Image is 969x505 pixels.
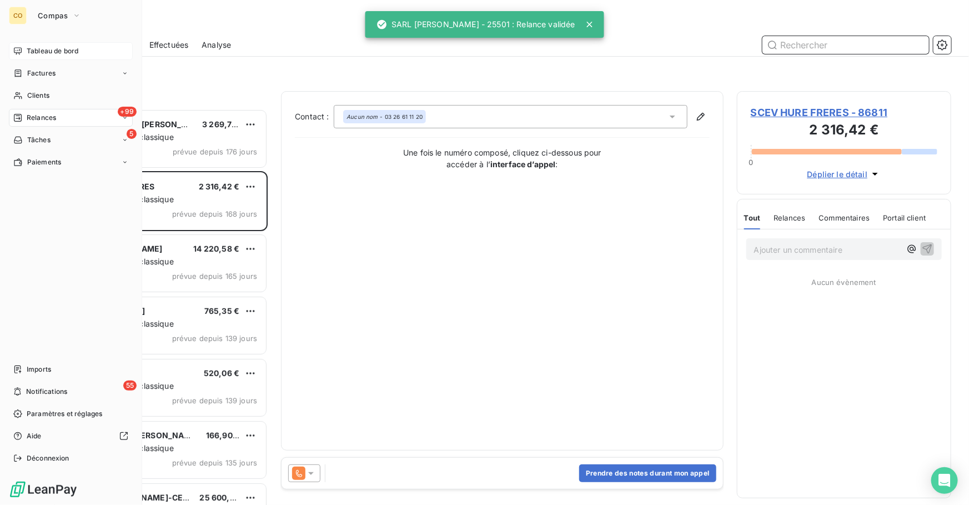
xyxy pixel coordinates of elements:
span: prévue depuis 176 jours [173,147,257,156]
h3: 2 316,42 € [751,120,937,142]
span: Clients [27,91,49,101]
button: Prendre des notes durant mon appel [579,464,716,482]
p: Une fois le numéro composé, cliquez ci-dessous pour accéder à l’ : [391,147,614,170]
input: Rechercher [762,36,929,54]
span: Effectuées [149,39,189,51]
div: - 03 26 61 11 20 [347,113,423,121]
div: Open Intercom Messenger [931,467,958,494]
strong: interface d’appel [490,159,556,169]
a: Aide [9,427,133,445]
span: 25 600,51 € [199,493,245,502]
span: Relances [27,113,56,123]
span: prévue depuis 135 jours [172,458,257,467]
span: 0 [749,158,754,167]
span: prévue depuis 139 jours [172,334,257,343]
span: Portail client [883,213,926,222]
span: Tout [744,213,761,222]
span: Relances [774,213,805,222]
span: Tableau de bord [27,46,78,56]
span: Commentaires [819,213,870,222]
span: Imports [27,364,51,374]
span: Déplier le détail [807,168,868,180]
img: Logo LeanPay [9,481,78,498]
span: 520,06 € [204,368,239,378]
span: prévue depuis 168 jours [172,209,257,218]
div: SARL [PERSON_NAME] - 25501 : Relance validée [376,14,575,34]
span: +99 [118,107,137,117]
span: Aucun évènement [812,278,876,287]
span: prévue depuis 165 jours [172,272,257,281]
span: 765,35 € [204,306,239,316]
span: Compas [38,11,68,20]
span: Paramètres et réglages [27,409,102,419]
label: Contact : [295,111,334,122]
span: SCEV [PERSON_NAME]-CERESER [78,493,208,502]
span: Aide [27,431,42,441]
span: 55 [123,381,137,391]
span: SAS PRESSOIRS [PERSON_NAME] [78,119,208,129]
button: Déplier le détail [804,168,885,181]
span: Déconnexion [27,453,69,463]
span: 5 [127,129,137,139]
span: SCEV HURE FRERES - 86811 [751,105,937,120]
span: 166,90 € [206,431,240,440]
span: 2 316,42 € [199,182,240,191]
span: prévue depuis 139 jours [172,396,257,405]
span: Factures [27,68,56,78]
span: Analyse [202,39,231,51]
em: Aucun nom [347,113,378,121]
span: 14 220,58 € [193,244,239,253]
span: Notifications [26,387,67,397]
span: Paiements [27,157,61,167]
div: grid [53,109,268,505]
div: CO [9,7,27,24]
span: Tâches [27,135,51,145]
span: 3 269,76 € [202,119,244,129]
